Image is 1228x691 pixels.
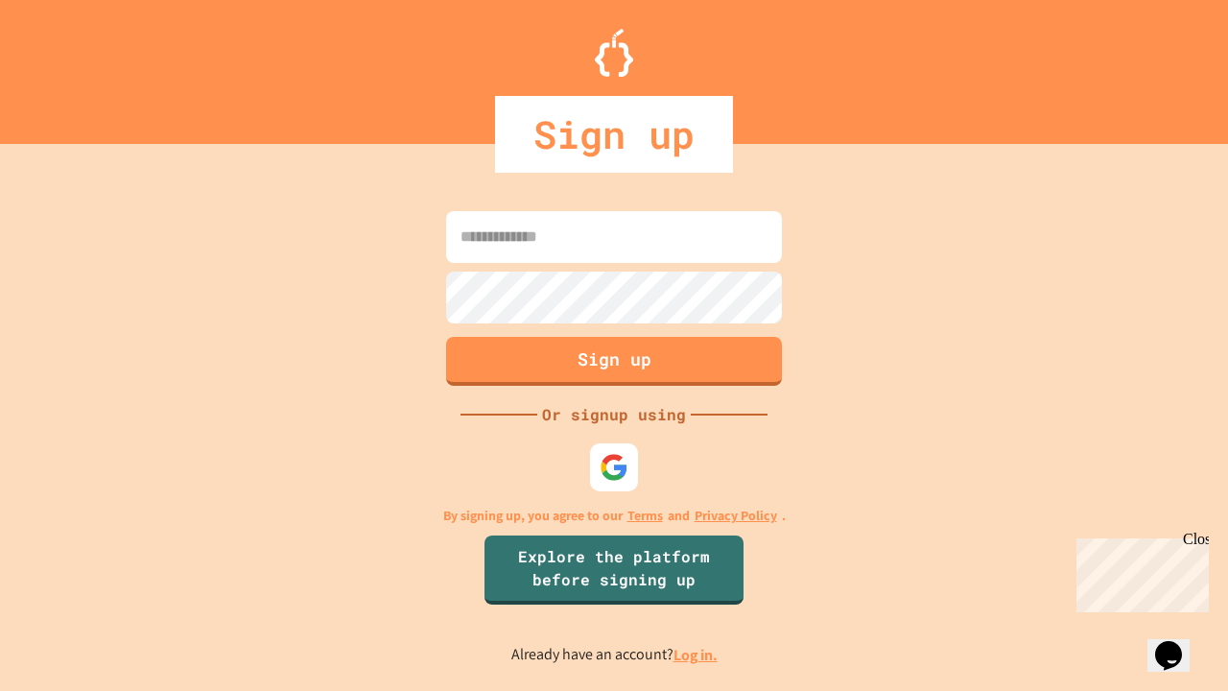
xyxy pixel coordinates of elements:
[600,453,628,482] img: google-icon.svg
[495,96,733,173] div: Sign up
[446,337,782,386] button: Sign up
[695,506,777,526] a: Privacy Policy
[595,29,633,77] img: Logo.svg
[673,645,718,665] a: Log in.
[484,536,744,605] a: Explore the platform before signing up
[627,506,663,526] a: Terms
[1069,531,1209,612] iframe: chat widget
[1147,614,1209,672] iframe: chat widget
[443,506,786,526] p: By signing up, you agree to our and .
[511,643,718,667] p: Already have an account?
[8,8,132,122] div: Chat with us now!Close
[537,403,691,426] div: Or signup using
